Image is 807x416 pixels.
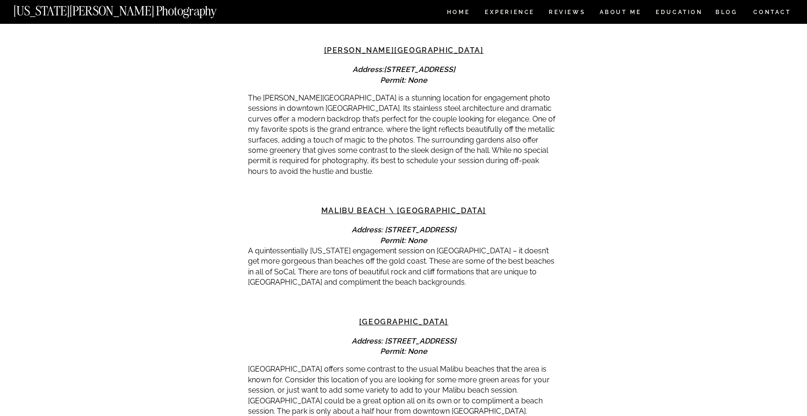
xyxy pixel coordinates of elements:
[380,76,427,85] em: Permit: None
[321,206,486,215] a: Malibu Beach \ [GEOGRAPHIC_DATA]
[485,9,534,17] a: Experience
[753,7,792,17] a: CONTACT
[248,93,559,177] p: The [PERSON_NAME][GEOGRAPHIC_DATA] is a stunning location for engagement photo sessions in downto...
[715,9,738,17] a: BLOG
[655,9,704,17] a: EDUCATION
[384,65,455,74] em: [STREET_ADDRESS]
[549,9,584,17] a: REVIEWS
[359,317,448,326] a: [GEOGRAPHIC_DATA]
[352,337,456,345] em: Address: [STREET_ADDRESS]
[324,46,484,55] a: [PERSON_NAME][GEOGRAPHIC_DATA]
[599,9,642,17] a: ABOUT ME
[352,225,456,234] em: Address: [STREET_ADDRESS]
[14,5,248,13] a: [US_STATE][PERSON_NAME] Photography
[380,236,427,245] em: Permit: None
[353,65,455,74] em: Address:
[248,246,559,288] p: A quintessentially [US_STATE] engagement session on [GEOGRAPHIC_DATA] – it doesn’t get more gorge...
[380,347,427,356] em: Permit: None
[445,9,472,17] a: HOME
